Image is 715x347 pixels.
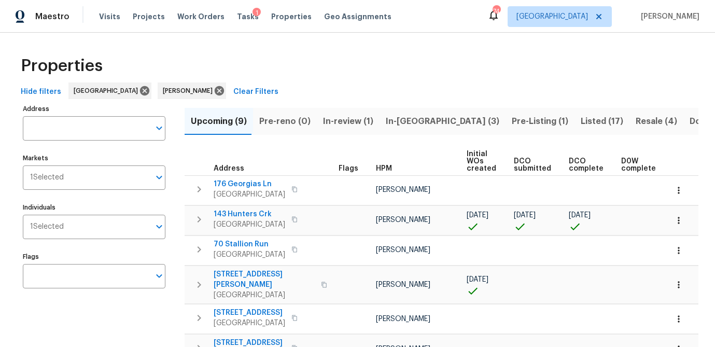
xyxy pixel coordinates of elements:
span: [PERSON_NAME] [637,11,699,22]
div: 74 [493,6,500,17]
span: Clear Filters [233,86,278,99]
span: [STREET_ADDRESS] [214,308,285,318]
button: Open [152,219,166,234]
span: [PERSON_NAME] [163,86,217,96]
span: Work Orders [177,11,225,22]
span: Hide filters [21,86,61,99]
span: 1 Selected [30,173,64,182]
span: Upcoming (9) [191,114,247,129]
span: [PERSON_NAME] [376,315,430,323]
button: Open [152,269,166,283]
span: HPM [376,165,392,172]
span: Listed (17) [581,114,623,129]
span: [DATE] [569,212,591,219]
span: Visits [99,11,120,22]
span: Geo Assignments [324,11,391,22]
label: Markets [23,155,165,161]
span: 176 Georgias Ln [214,179,285,189]
span: [GEOGRAPHIC_DATA] [74,86,142,96]
span: Properties [21,61,103,71]
span: [PERSON_NAME] [376,281,430,288]
span: DCO submitted [514,158,551,172]
span: [DATE] [514,212,536,219]
span: [GEOGRAPHIC_DATA] [516,11,588,22]
span: DCO complete [569,158,604,172]
button: Hide filters [17,82,65,102]
span: [GEOGRAPHIC_DATA] [214,290,315,300]
span: Initial WOs created [467,150,496,172]
span: [STREET_ADDRESS][PERSON_NAME] [214,269,315,290]
label: Flags [23,254,165,260]
span: 143 Hunters Crk [214,209,285,219]
div: [GEOGRAPHIC_DATA] [68,82,151,99]
span: [GEOGRAPHIC_DATA] [214,219,285,230]
div: 1 [253,8,261,18]
label: Individuals [23,204,165,211]
span: 1 Selected [30,223,64,231]
span: [GEOGRAPHIC_DATA] [214,189,285,200]
button: Open [152,170,166,185]
span: [GEOGRAPHIC_DATA] [214,249,285,260]
span: Address [214,165,244,172]
span: [GEOGRAPHIC_DATA] [214,318,285,328]
span: Properties [271,11,312,22]
span: Tasks [237,13,259,20]
span: [PERSON_NAME] [376,216,430,224]
span: In-[GEOGRAPHIC_DATA] (3) [386,114,499,129]
label: Address [23,106,165,112]
button: Clear Filters [229,82,283,102]
span: Projects [133,11,165,22]
button: Open [152,121,166,135]
span: 70 Stallion Run [214,239,285,249]
span: [DATE] [467,212,488,219]
span: Pre-Listing (1) [512,114,568,129]
span: Flags [339,165,358,172]
span: Resale (4) [636,114,677,129]
span: D0W complete [621,158,656,172]
div: [PERSON_NAME] [158,82,226,99]
span: [PERSON_NAME] [376,186,430,193]
span: [DATE] [467,276,488,283]
span: Maestro [35,11,69,22]
span: Pre-reno (0) [259,114,311,129]
span: [PERSON_NAME] [376,246,430,254]
span: In-review (1) [323,114,373,129]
